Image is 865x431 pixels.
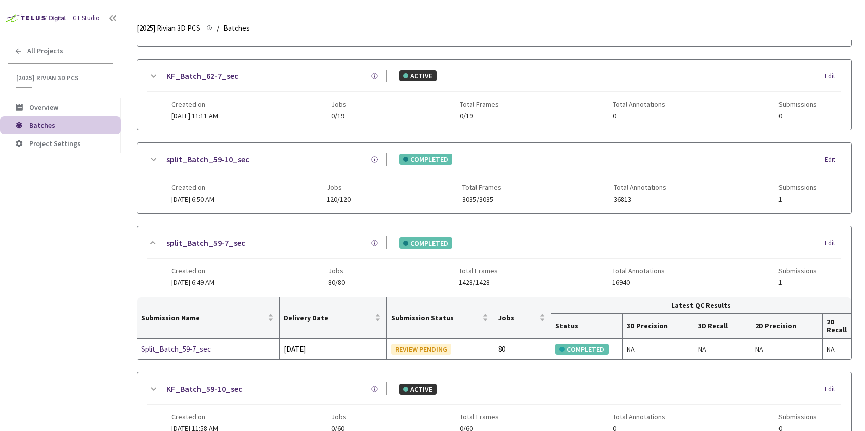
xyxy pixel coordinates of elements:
[462,183,501,191] span: Total Frames
[827,344,847,355] div: NA
[460,100,499,108] span: Total Frames
[387,297,494,339] th: Submission Status
[460,413,499,421] span: Total Frames
[328,279,345,286] span: 80/80
[551,297,851,314] th: Latest QC Results
[171,183,214,191] span: Created on
[29,139,81,148] span: Project Settings
[166,236,245,249] a: split_Batch_59-7_sec
[694,314,751,339] th: 3D Recall
[613,100,665,108] span: Total Annotations
[627,344,689,355] div: NA
[27,46,63,55] span: All Projects
[399,154,452,165] div: COMPLETED
[779,267,817,275] span: Submissions
[825,384,841,394] div: Edit
[29,121,55,130] span: Batches
[171,100,218,108] span: Created on
[612,267,665,275] span: Total Annotations
[555,344,609,355] div: COMPLETED
[137,297,280,339] th: Submission Name
[391,344,451,355] div: REVIEW PENDING
[698,344,747,355] div: NA
[331,100,347,108] span: Jobs
[825,155,841,165] div: Edit
[399,384,437,395] div: ACTIVE
[284,343,382,355] div: [DATE]
[623,314,694,339] th: 3D Precision
[399,70,437,81] div: ACTIVE
[459,279,498,286] span: 1428/1428
[494,297,551,339] th: Jobs
[498,343,547,355] div: 80
[331,413,347,421] span: Jobs
[779,413,817,421] span: Submissions
[779,183,817,191] span: Submissions
[391,314,480,322] span: Submission Status
[166,70,238,82] a: KF_Batch_62-7_sec
[280,297,387,339] th: Delivery Date
[327,196,351,203] span: 120/120
[779,196,817,203] span: 1
[137,226,851,297] div: split_Batch_59-7_secCOMPLETEDEditCreated on[DATE] 6:49 AMJobs80/80Total Frames1428/1428Total Anno...
[16,74,107,82] span: [2025] Rivian 3D PCS
[551,314,623,339] th: Status
[823,314,851,339] th: 2D Recall
[328,267,345,275] span: Jobs
[825,71,841,81] div: Edit
[462,196,501,203] span: 3035/3035
[779,100,817,108] span: Submissions
[171,413,218,421] span: Created on
[137,22,200,34] span: [2025] Rivian 3D PCS
[141,343,248,355] a: Split_Batch_59-7_sec
[217,22,219,34] li: /
[613,112,665,120] span: 0
[171,267,214,275] span: Created on
[166,382,242,395] a: KF_Batch_59-10_sec
[171,278,214,287] span: [DATE] 6:49 AM
[137,143,851,213] div: split_Batch_59-10_secCOMPLETEDEditCreated on[DATE] 6:50 AMJobs120/120Total Frames3035/3035Total A...
[779,279,817,286] span: 1
[614,196,666,203] span: 36813
[29,103,58,112] span: Overview
[327,183,351,191] span: Jobs
[751,314,823,339] th: 2D Precision
[141,314,266,322] span: Submission Name
[137,60,851,130] div: KF_Batch_62-7_secACTIVEEditCreated on[DATE] 11:11 AMJobs0/19Total Frames0/19Total Annotations0Sub...
[755,344,818,355] div: NA
[171,111,218,120] span: [DATE] 11:11 AM
[284,314,373,322] span: Delivery Date
[166,153,249,166] a: split_Batch_59-10_sec
[614,183,666,191] span: Total Annotations
[459,267,498,275] span: Total Frames
[613,413,665,421] span: Total Annotations
[612,279,665,286] span: 16940
[399,237,452,249] div: COMPLETED
[498,314,537,322] span: Jobs
[73,14,100,23] div: GT Studio
[331,112,347,120] span: 0/19
[171,195,214,204] span: [DATE] 6:50 AM
[223,22,250,34] span: Batches
[825,238,841,248] div: Edit
[779,112,817,120] span: 0
[460,112,499,120] span: 0/19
